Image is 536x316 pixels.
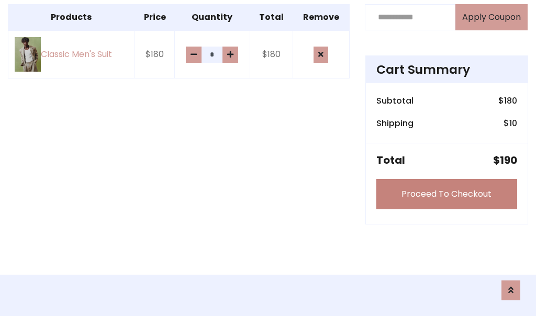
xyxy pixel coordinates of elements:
[175,4,250,30] th: Quantity
[250,30,293,78] td: $180
[293,4,349,30] th: Remove
[500,153,517,167] span: 190
[493,154,517,166] h5: $
[8,4,135,30] th: Products
[135,30,175,78] td: $180
[498,96,517,106] h6: $
[376,118,414,128] h6: Shipping
[504,95,517,107] span: 180
[455,4,528,30] button: Apply Coupon
[135,4,175,30] th: Price
[376,62,517,77] h4: Cart Summary
[15,37,128,72] a: Classic Men's Suit
[376,179,517,209] a: Proceed To Checkout
[250,4,293,30] th: Total
[509,117,517,129] span: 10
[504,118,517,128] h6: $
[376,154,405,166] h5: Total
[376,96,414,106] h6: Subtotal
